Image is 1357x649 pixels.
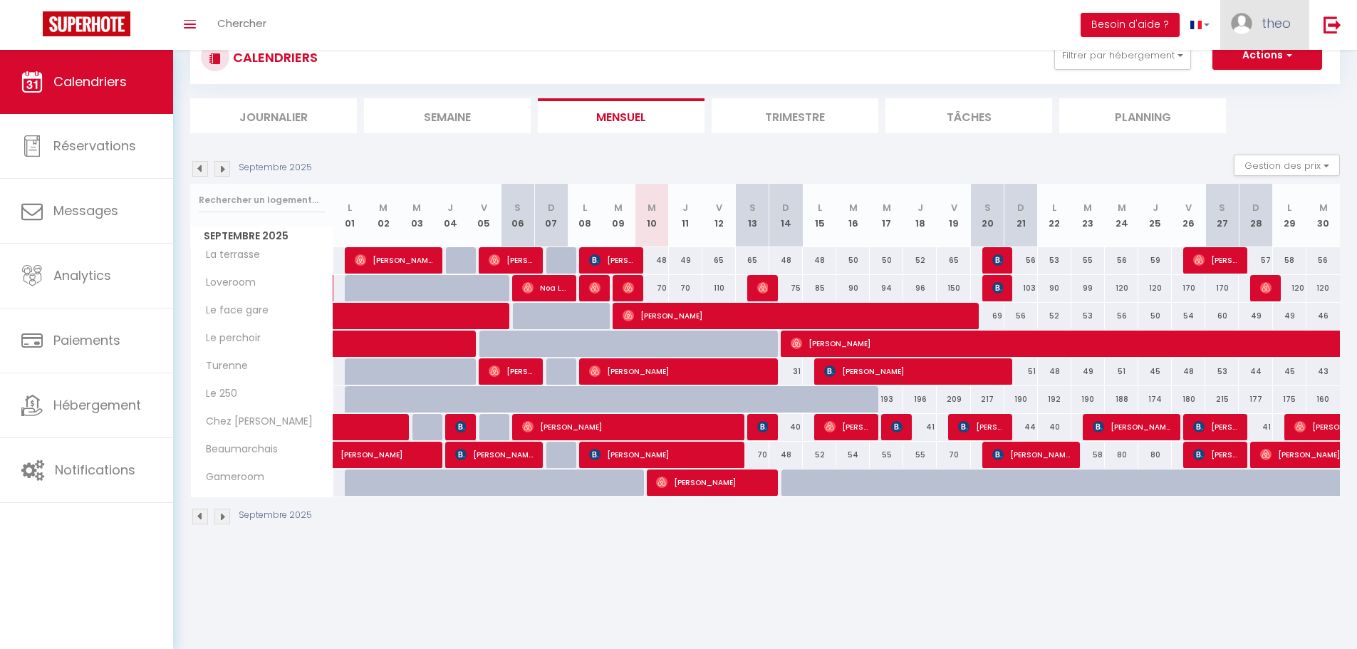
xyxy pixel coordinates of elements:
[937,442,970,468] div: 70
[903,386,937,412] div: 196
[635,275,668,301] div: 70
[1083,201,1092,214] abbr: M
[803,247,836,274] div: 48
[1231,13,1252,34] img: ...
[1239,386,1272,412] div: 177
[1260,274,1272,301] span: [PERSON_NAME]
[1038,247,1071,274] div: 53
[712,98,878,133] li: Trimestre
[53,73,127,90] span: Calendriers
[1071,275,1105,301] div: 99
[1239,358,1272,385] div: 44
[1252,201,1259,214] abbr: D
[903,442,937,468] div: 55
[193,469,268,485] span: Gameroom
[53,266,111,284] span: Analytics
[1205,358,1239,385] div: 53
[1004,275,1038,301] div: 103
[1185,201,1192,214] abbr: V
[193,414,316,430] span: Chez [PERSON_NAME]
[1071,386,1105,412] div: 190
[601,184,635,247] th: 09
[782,201,789,214] abbr: D
[1306,275,1340,301] div: 120
[1172,358,1205,385] div: 48
[669,247,702,274] div: 49
[669,184,702,247] th: 11
[1071,358,1105,385] div: 49
[193,247,264,263] span: La terrasse
[534,184,568,247] th: 07
[514,201,521,214] abbr: S
[849,201,858,214] abbr: M
[1193,246,1238,274] span: [PERSON_NAME]
[1273,275,1306,301] div: 120
[1205,275,1239,301] div: 170
[340,434,439,461] span: [PERSON_NAME]
[1262,14,1291,32] span: theo
[193,358,251,374] span: Turenne
[1071,303,1105,329] div: 53
[870,275,903,301] div: 94
[958,413,1003,440] span: [PERSON_NAME]
[937,275,970,301] div: 150
[635,184,668,247] th: 10
[1234,155,1340,176] button: Gestion des prix
[1059,98,1226,133] li: Planning
[803,275,836,301] div: 85
[824,413,869,440] span: [PERSON_NAME]
[656,469,768,496] span: [PERSON_NAME]
[1205,386,1239,412] div: 215
[669,275,702,301] div: 70
[903,275,937,301] div: 96
[937,386,970,412] div: 209
[1004,358,1038,385] div: 51
[193,275,259,291] span: Loveroom
[379,201,388,214] abbr: M
[333,184,367,247] th: 01
[1138,184,1172,247] th: 25
[984,201,991,214] abbr: S
[1138,358,1172,385] div: 45
[992,246,1004,274] span: [PERSON_NAME]
[757,413,769,440] span: [PERSON_NAME]
[1138,386,1172,412] div: 174
[1306,386,1340,412] div: 160
[1138,275,1172,301] div: 120
[568,184,601,247] th: 08
[199,187,325,213] input: Rechercher un logement...
[992,274,1004,301] span: [PERSON_NAME]
[1172,386,1205,412] div: 180
[190,98,357,133] li: Journalier
[903,247,937,274] div: 52
[53,331,120,349] span: Paiements
[1138,303,1172,329] div: 50
[836,247,870,274] div: 50
[1239,414,1272,440] div: 41
[937,184,970,247] th: 19
[951,201,957,214] abbr: V
[1306,303,1340,329] div: 46
[455,413,467,440] span: [PERSON_NAME]
[589,441,734,468] span: [PERSON_NAME]
[716,201,722,214] abbr: V
[891,413,903,440] span: [PERSON_NAME]
[193,442,281,457] span: Beaumarchais
[736,442,769,468] div: 70
[355,246,433,274] span: [PERSON_NAME]
[1105,442,1138,468] div: 80
[702,275,736,301] div: 110
[1038,386,1071,412] div: 192
[836,275,870,301] div: 90
[1071,442,1105,468] div: 58
[55,461,135,479] span: Notifications
[757,274,769,301] span: [PERSON_NAME]
[193,303,272,318] span: Le face gare
[1004,386,1038,412] div: 190
[992,441,1071,468] span: [PERSON_NAME]
[769,358,803,385] div: 31
[1273,358,1306,385] div: 45
[769,414,803,440] div: 40
[749,201,756,214] abbr: S
[583,201,587,214] abbr: L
